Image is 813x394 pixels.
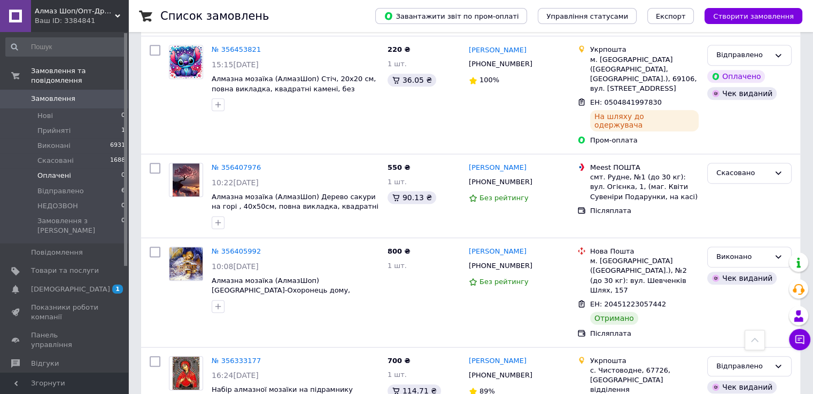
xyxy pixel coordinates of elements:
span: 1 шт. [388,178,407,186]
span: 0 [121,111,125,121]
div: [PHONE_NUMBER] [467,57,535,71]
span: 0 [121,216,125,235]
a: Алмазна мозаїка (АлмазШоп) [GEOGRAPHIC_DATA]-Охоронець дому, 50х50см, повна викладка, квадратні к... [212,277,375,314]
span: 1 шт. [388,371,407,379]
span: [DEMOGRAPHIC_DATA] [31,285,110,294]
a: Фото товару [169,163,203,197]
span: Відправлено [37,186,84,196]
span: Алмаз Шоп/Опт-Дропшипінг- Роздріб [35,6,115,16]
a: Алмазна мозаїка (АлмазШоп) Стіч, 20х20 см, повна викладка, квадратні камені, без підрамника [212,75,376,103]
a: Створити замовлення [694,12,802,20]
div: Відправлено [716,50,770,61]
span: 10:08[DATE] [212,262,259,271]
div: Чек виданий [707,87,777,100]
span: 6 [121,186,125,196]
div: м. [GEOGRAPHIC_DATA] ([GEOGRAPHIC_DATA], [GEOGRAPHIC_DATA].), 69106, вул. [STREET_ADDRESS] [590,55,699,94]
div: [PHONE_NUMBER] [467,175,535,189]
span: Управління статусами [546,12,628,20]
span: 800 ₴ [388,247,411,255]
button: Чат з покупцем [789,329,810,350]
span: 1 [121,126,125,136]
button: Створити замовлення [704,8,802,24]
span: Панель управління [31,330,99,350]
img: Фото товару [169,247,203,280]
span: 1 [112,285,123,294]
div: Ваш ID: 3384841 [35,16,128,26]
span: 1 шт. [388,262,407,270]
img: Фото товару [169,45,203,78]
button: Завантажити звіт по пром-оплаті [375,8,527,24]
span: 550 ₴ [388,163,411,171]
div: Оплачено [707,70,765,83]
span: НЕДОЗВОН [37,201,78,211]
img: Фото товару [173,163,199,196]
a: [PERSON_NAME] [469,247,526,257]
span: Показники роботи компанії [31,303,99,322]
span: ЕН: 0504841997830 [590,98,662,106]
span: 16:24[DATE] [212,371,259,380]
span: 220 ₴ [388,45,411,53]
div: Скасовано [716,168,770,179]
span: Без рейтингу [479,194,529,202]
span: Товари та послуги [31,266,99,275]
span: 1 шт. [388,60,407,68]
span: Експорт [656,12,686,20]
span: Повідомлення [31,248,83,257]
span: Замовлення та повідомлення [31,66,128,85]
div: Виконано [716,251,770,263]
span: Створити замовлення [713,12,794,20]
div: [PHONE_NUMBER] [467,368,535,382]
span: 6931 [110,141,125,151]
span: Завантажити звіт по пром-оплаті [384,11,518,21]
span: ЕН: 20451223057442 [590,300,666,308]
a: № 356405992 [212,247,261,255]
button: Експорт [647,8,694,24]
div: Післяплата [590,206,699,216]
h1: Список замовлень [160,10,269,22]
span: Нові [37,111,53,121]
div: Отримано [590,312,638,325]
span: Замовлення з [PERSON_NAME] [37,216,121,235]
span: 0 [121,201,125,211]
span: 15:15[DATE] [212,60,259,69]
span: 100% [479,76,499,84]
div: Нова Пошта [590,247,699,256]
span: Виконані [37,141,71,151]
span: 10:22[DATE] [212,178,259,187]
div: На шляху до одержувача [590,110,699,131]
div: смт. Рудне, №1 (до 30 кг): вул. Огієнка, 1, (маг. Квіти Сувеніри Подарунки, на касі) [590,172,699,202]
span: Оплачені [37,171,71,180]
div: Укрпошта [590,356,699,366]
span: 0 [121,171,125,180]
span: Замовлення [31,94,75,104]
div: Укрпошта [590,45,699,54]
a: № 356333177 [212,357,261,365]
div: м. [GEOGRAPHIC_DATA] ([GEOGRAPHIC_DATA].), №2 (до 30 кг): вул. Шевченків Шлях, 157 [590,256,699,295]
a: [PERSON_NAME] [469,356,526,366]
span: 700 ₴ [388,357,411,365]
div: 90.13 ₴ [388,191,436,204]
img: Фото товару [173,357,199,390]
span: Відгуки [31,359,59,368]
a: № 356407976 [212,163,261,171]
span: Без рейтингу [479,278,529,286]
a: Алмазна мозаїка (АлмазШоп) Дерево сакури на горі , 40х50см, повна викладка, квадратні камені, без... [212,193,378,220]
input: Пошук [5,37,126,57]
div: Післяплата [590,329,699,338]
div: 36.05 ₴ [388,74,436,86]
div: Відправлено [716,361,770,372]
div: Чек виданий [707,381,777,393]
a: Фото товару [169,356,203,390]
div: Пром-оплата [590,136,699,145]
span: Прийняті [37,126,71,136]
div: Meest ПОШТА [590,163,699,172]
a: [PERSON_NAME] [469,45,526,56]
button: Управління статусами [538,8,637,24]
span: Скасовані [37,156,74,166]
div: [PHONE_NUMBER] [467,259,535,273]
span: 1688 [110,156,125,166]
